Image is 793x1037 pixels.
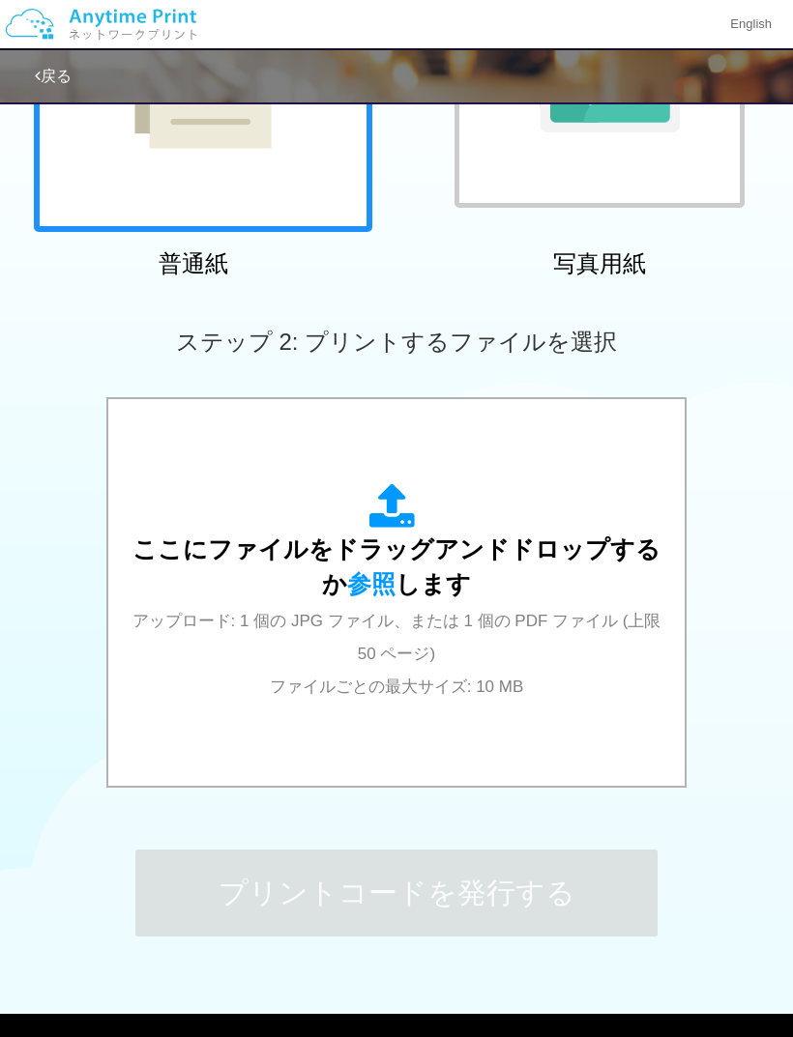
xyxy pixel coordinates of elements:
[132,535,661,597] span: ここにファイルをドラッグアンドドロップするか します
[24,251,363,276] h2: 普通紙
[347,570,396,597] span: 参照
[132,612,661,697] span: アップロード: 1 個の JPG ファイル、または 1 個の PDF ファイル (上限 50 ページ) ファイルごとの最大サイズ: 10 MB
[176,329,617,355] span: ステップ 2: プリントするファイルを選択
[135,850,658,936] button: プリントコードを発行する
[430,251,769,276] h2: 写真用紙
[35,68,72,84] a: 戻る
